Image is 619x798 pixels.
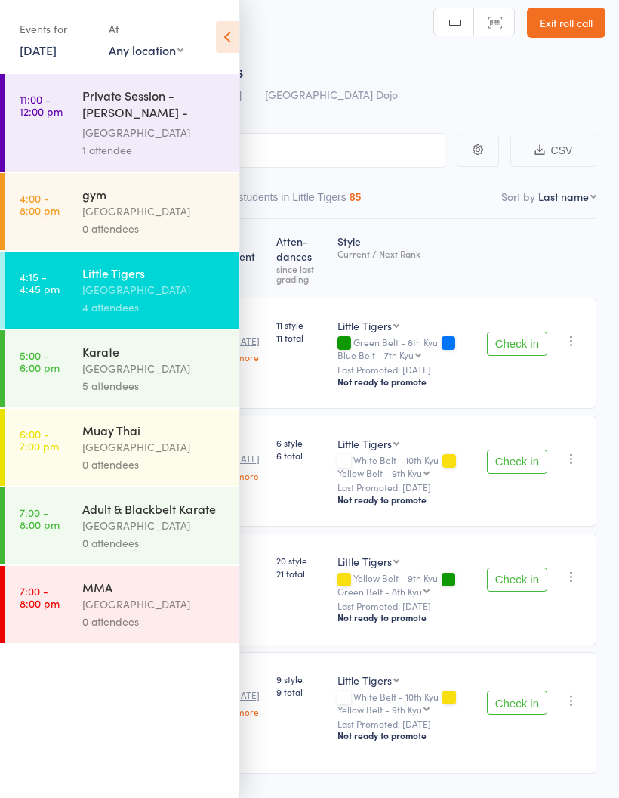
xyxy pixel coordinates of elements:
div: Green Belt - 8th Kyu [337,586,422,596]
div: 0 attendees [82,220,226,237]
a: Exit roll call [527,8,605,38]
time: 5:00 - 6:00 pm [20,349,60,373]
time: 6:00 - 7:00 pm [20,428,59,452]
span: [GEOGRAPHIC_DATA] Dojo [265,87,398,102]
div: Little Tigers [82,264,226,281]
div: Yellow Belt - 9th Kyu [337,573,474,595]
div: [GEOGRAPHIC_DATA] [82,517,226,534]
div: Current / Next Rank [337,249,474,258]
div: Muay Thai [82,422,226,438]
a: 11:00 -12:00 pmPrivate Session - [PERSON_NAME] - [PERSON_NAME][GEOGRAPHIC_DATA]1 attendee [5,74,239,172]
div: 0 attendees [82,456,226,473]
div: Not ready to promote [337,611,474,623]
div: Last name [538,189,589,204]
a: 5:00 -6:00 pmKarate[GEOGRAPHIC_DATA]5 attendees [5,330,239,407]
div: Events for [20,17,94,42]
button: CSV [510,135,596,167]
div: 85 [350,191,362,203]
div: Private Session - [PERSON_NAME] - [PERSON_NAME] [82,87,226,124]
div: 5 attendees [82,377,226,394]
small: Last Promoted: [DATE] [337,482,474,493]
div: 0 attendees [82,534,226,552]
span: 20 style [276,554,325,567]
a: [DATE] [20,42,57,58]
div: 4 attendees [82,298,226,316]
a: 4:15 -4:45 pmLittle Tigers[GEOGRAPHIC_DATA]4 attendees [5,252,239,329]
button: Check in [487,332,547,356]
div: White Belt - 10th Kyu [337,691,474,714]
button: Other students in Little Tigers85 [209,184,362,218]
div: At [109,17,183,42]
span: 11 total [276,331,325,344]
div: Style [331,226,480,291]
div: Not ready to promote [337,376,474,388]
div: 1 attendee [82,141,226,159]
div: [GEOGRAPHIC_DATA] [82,438,226,456]
time: 4:00 - 8:00 pm [20,192,60,216]
div: Not ready to promote [337,729,474,741]
div: Yellow Belt - 9th Kyu [337,704,422,714]
time: 11:00 - 12:00 pm [20,93,63,117]
button: Check in [487,568,547,592]
div: [GEOGRAPHIC_DATA] [82,360,226,377]
div: gym [82,186,226,203]
label: Sort by [501,189,535,204]
span: 9 style [276,673,325,685]
div: Not ready to promote [337,493,474,506]
div: Little Tigers [337,554,392,569]
div: [GEOGRAPHIC_DATA] [82,281,226,298]
a: 7:00 -8:00 pmAdult & Blackbelt Karate[GEOGRAPHIC_DATA]0 attendees [5,487,239,564]
div: Little Tigers [337,436,392,451]
a: 6:00 -7:00 pmMuay Thai[GEOGRAPHIC_DATA]0 attendees [5,409,239,486]
small: Last Promoted: [DATE] [337,364,474,375]
div: since last grading [276,264,325,283]
div: MMA [82,579,226,595]
div: White Belt - 10th Kyu [337,455,474,478]
div: Yellow Belt - 9th Kyu [337,468,422,478]
button: Check in [487,691,547,715]
a: 7:00 -8:00 pmMMA[GEOGRAPHIC_DATA]0 attendees [5,566,239,643]
span: 21 total [276,567,325,580]
div: Little Tigers [337,673,392,688]
time: 7:00 - 8:00 pm [20,506,60,530]
span: 6 style [276,436,325,449]
div: [GEOGRAPHIC_DATA] [82,595,226,613]
small: Last Promoted: [DATE] [337,601,474,611]
div: Karate [82,343,226,360]
div: Little Tigers [337,318,392,333]
div: Atten­dances [270,226,331,291]
small: Last Promoted: [DATE] [337,719,474,729]
div: Blue Belt - 7th Kyu [337,350,414,360]
a: 4:00 -8:00 pmgym[GEOGRAPHIC_DATA]0 attendees [5,173,239,250]
time: 7:00 - 8:00 pm [20,585,60,609]
div: [GEOGRAPHIC_DATA] [82,203,226,220]
div: Green Belt - 8th Kyu [337,337,474,360]
div: Adult & Blackbelt Karate [82,500,226,517]
button: Check in [487,450,547,474]
div: [GEOGRAPHIC_DATA] [82,124,226,141]
time: 4:15 - 4:45 pm [20,271,60,295]
span: 9 total [276,685,325,698]
div: 0 attendees [82,613,226,630]
div: Any location [109,42,183,58]
span: 11 style [276,318,325,331]
span: 6 total [276,449,325,462]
